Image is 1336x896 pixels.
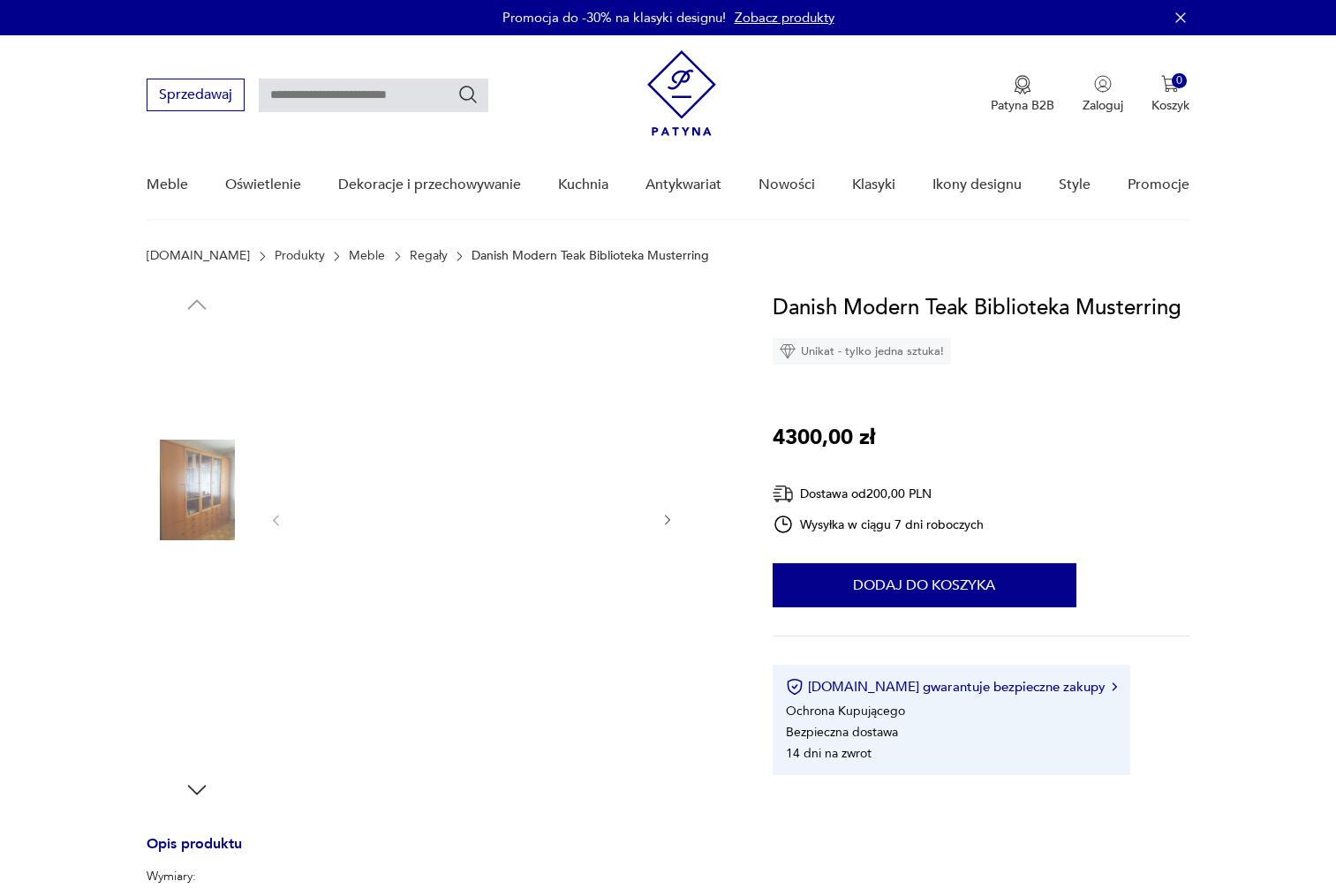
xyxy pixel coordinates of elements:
a: Sprzedawaj [147,90,245,102]
img: Ikona strzałki w prawo [1112,682,1117,691]
img: Ikona medalu [1014,75,1031,94]
button: Zaloguj [1083,75,1123,114]
img: Ikona diamentu [780,343,796,359]
img: Zdjęcie produktu Danish Modern Teak Biblioteka Musterring [147,552,247,652]
img: Ikona dostawy [773,483,794,505]
p: Wymiary: [147,868,248,885]
p: 4300,00 zł [773,421,875,455]
button: Sprzedawaj [147,79,245,111]
div: Dostawa od 200,00 PLN [773,483,985,505]
a: Kuchnia [558,151,608,219]
div: Wysyłka w ciągu 7 dni roboczych [773,514,985,535]
button: Szukaj [457,84,479,105]
a: [DOMAIN_NAME] [147,249,250,263]
p: Patyna B2B [991,97,1054,114]
img: Zdjęcie produktu Danish Modern Teak Biblioteka Musterring [147,440,247,540]
a: Regały [410,249,448,263]
a: Style [1059,151,1091,219]
li: 14 dni na zwrot [786,745,872,762]
img: Zdjęcie produktu Danish Modern Teak Biblioteka Musterring [147,665,247,765]
a: Dekoracje i przechowywanie [338,151,521,219]
a: Klasyki [852,151,895,219]
li: Ochrona Kupującego [786,703,905,719]
div: Unikat - tylko jedna sztuka! [773,338,951,365]
p: Zaloguj [1083,97,1123,114]
a: Zobacz produkty [735,9,834,26]
a: Produkty [275,249,325,263]
a: Antykwariat [645,151,721,219]
button: Dodaj do koszyka [773,563,1076,607]
img: Ikona koszyka [1161,75,1179,93]
img: Patyna - sklep z meblami i dekoracjami vintage [647,50,716,136]
p: Promocja do -30% na klasyki designu! [502,9,726,26]
a: Oświetlenie [225,151,301,219]
a: Ikony designu [932,151,1022,219]
button: 0Koszyk [1151,75,1189,114]
img: Ikonka użytkownika [1094,75,1112,93]
li: Bezpieczna dostawa [786,724,898,741]
p: Danish Modern Teak Biblioteka Musterring [472,249,709,263]
a: Meble [349,249,385,263]
button: Patyna B2B [991,75,1054,114]
p: Koszyk [1151,97,1189,114]
a: Ikona medaluPatyna B2B [991,75,1054,114]
img: Zdjęcie produktu Danish Modern Teak Biblioteka Musterring [301,291,642,746]
h1: Danish Modern Teak Biblioteka Musterring [773,291,1181,325]
div: 0 [1172,73,1187,88]
h3: Opis produktu [147,839,729,868]
img: Zdjęcie produktu Danish Modern Teak Biblioteka Musterring [147,327,247,427]
button: [DOMAIN_NAME] gwarantuje bezpieczne zakupy [786,678,1117,696]
a: Nowości [759,151,815,219]
a: Promocje [1128,151,1189,219]
img: Ikona certyfikatu [786,678,804,696]
a: Meble [147,151,188,219]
